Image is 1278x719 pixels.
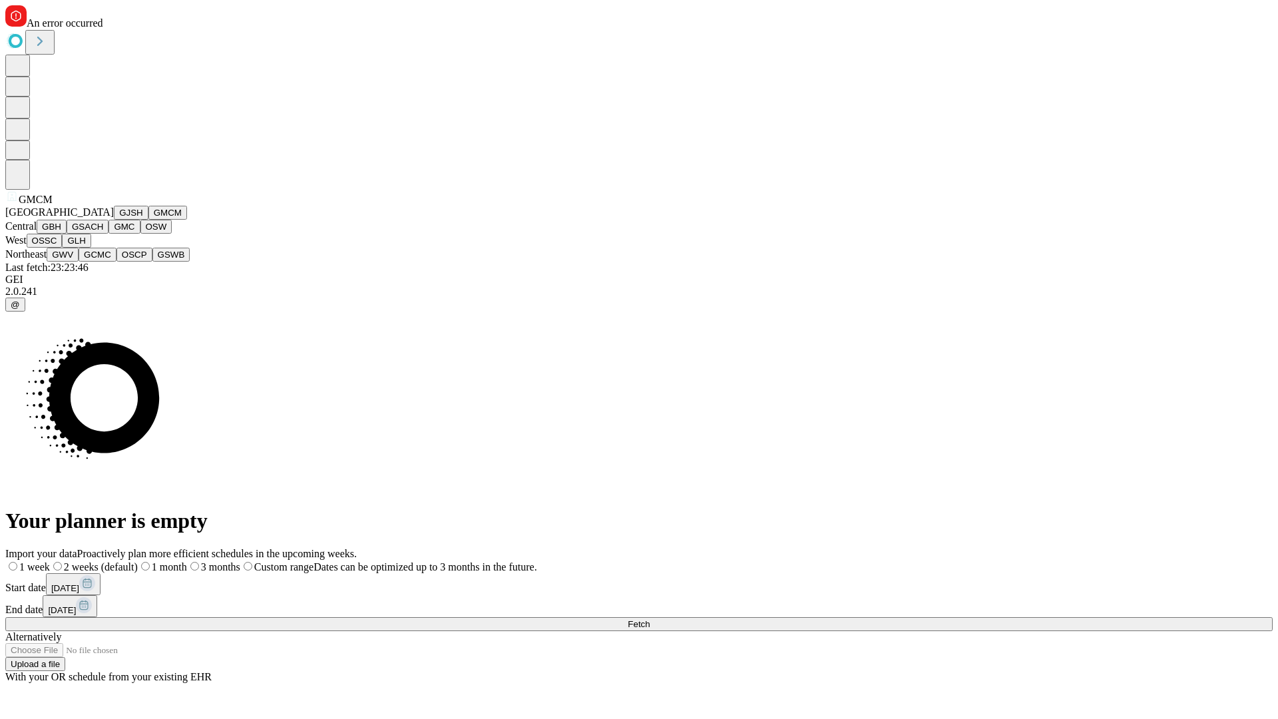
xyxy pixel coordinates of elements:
span: 1 week [19,561,50,573]
input: 1 month [141,562,150,571]
button: [DATE] [46,573,101,595]
span: Import your data [5,548,77,559]
span: An error occurred [27,17,103,29]
h1: Your planner is empty [5,509,1273,533]
div: 2.0.241 [5,286,1273,298]
button: GWV [47,248,79,262]
button: OSCP [116,248,152,262]
span: GMCM [19,194,53,205]
div: Start date [5,573,1273,595]
div: GEI [5,274,1273,286]
div: End date [5,595,1273,617]
span: Fetch [628,619,650,629]
span: 2 weeks (default) [64,561,138,573]
button: GLH [62,234,91,248]
input: Custom rangeDates can be optimized up to 3 months in the future. [244,562,252,571]
button: GJSH [114,206,148,220]
span: [DATE] [48,605,76,615]
span: Dates can be optimized up to 3 months in the future. [314,561,536,573]
span: With your OR schedule from your existing EHR [5,671,212,682]
span: Custom range [254,561,314,573]
button: Upload a file [5,657,65,671]
span: Central [5,220,37,232]
button: GSWB [152,248,190,262]
button: OSW [140,220,172,234]
span: 3 months [201,561,240,573]
input: 3 months [190,562,199,571]
span: @ [11,300,20,310]
span: 1 month [152,561,187,573]
span: West [5,234,27,246]
button: @ [5,298,25,312]
input: 1 week [9,562,17,571]
button: GMCM [148,206,187,220]
span: [DATE] [51,583,79,593]
span: Proactively plan more efficient schedules in the upcoming weeks. [77,548,357,559]
button: [DATE] [43,595,97,617]
span: Last fetch: 23:23:46 [5,262,89,273]
span: Alternatively [5,631,61,642]
span: [GEOGRAPHIC_DATA] [5,206,114,218]
button: GBH [37,220,67,234]
button: OSSC [27,234,63,248]
input: 2 weeks (default) [53,562,62,571]
button: GSACH [67,220,108,234]
button: GMC [108,220,140,234]
span: Northeast [5,248,47,260]
button: Fetch [5,617,1273,631]
button: GCMC [79,248,116,262]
